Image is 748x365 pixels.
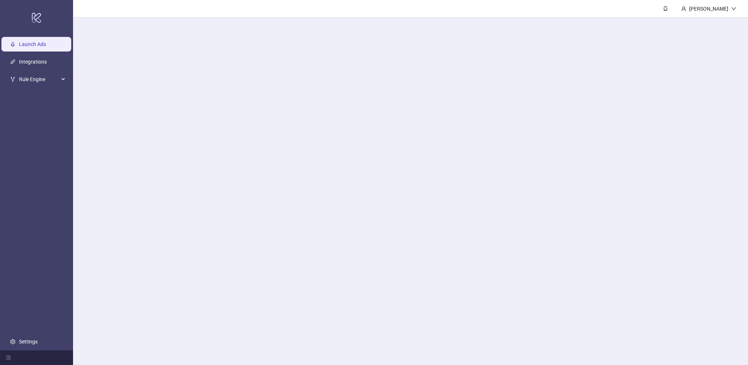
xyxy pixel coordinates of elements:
span: down [731,6,736,11]
span: user [681,6,686,11]
span: Rule Engine [19,72,59,87]
div: [PERSON_NAME] [686,5,731,13]
a: Settings [19,339,38,345]
span: fork [10,77,15,82]
a: Integrations [19,59,47,65]
span: menu-fold [6,355,11,360]
a: Launch Ads [19,41,46,47]
span: bell [663,6,668,11]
